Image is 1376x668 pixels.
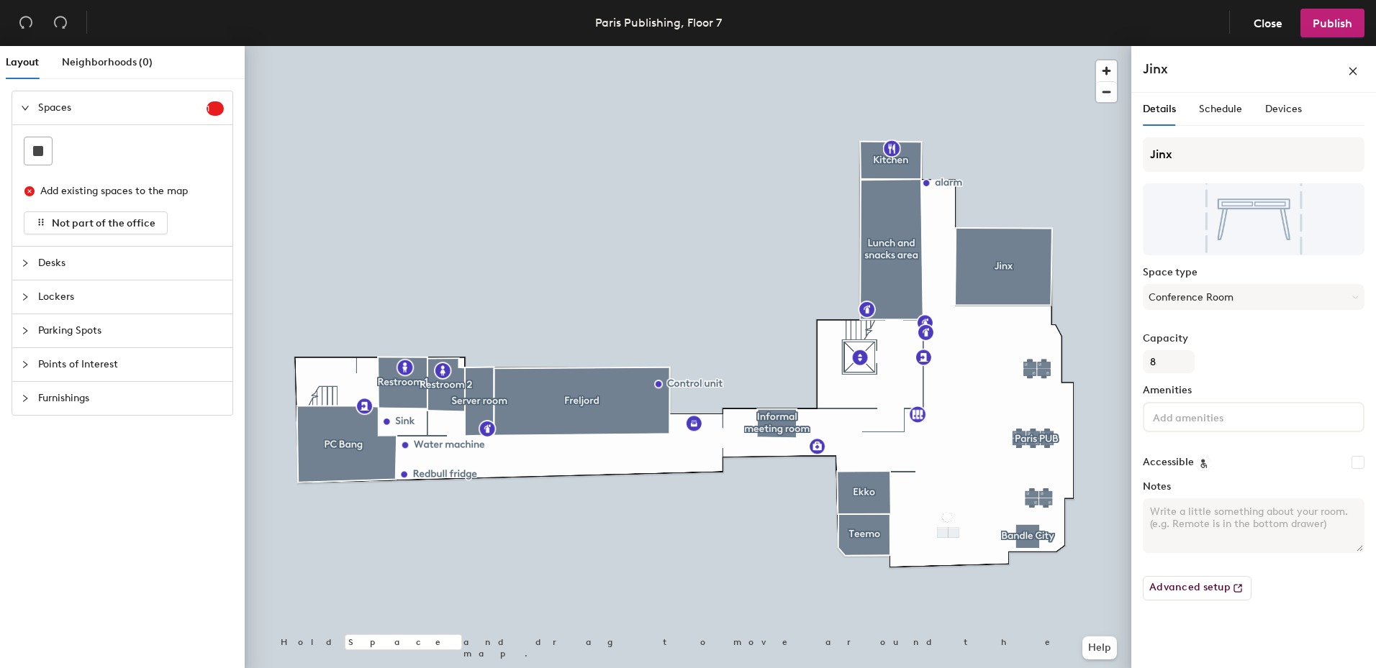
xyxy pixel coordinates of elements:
[21,293,30,301] span: collapsed
[52,217,155,229] span: Not part of the office
[1265,103,1302,115] span: Devices
[1143,481,1364,493] label: Notes
[38,247,224,280] span: Desks
[1150,408,1280,425] input: Add amenities
[1143,385,1364,396] label: Amenities
[1143,457,1194,468] label: Accessible
[1082,636,1117,659] button: Help
[21,360,30,369] span: collapsed
[24,186,35,196] span: close-circle
[1143,333,1364,344] label: Capacity
[595,14,722,32] div: Paris Publishing, Floor 7
[38,91,207,124] span: Spaces
[1241,9,1295,37] button: Close
[1300,9,1364,37] button: Publish
[1143,284,1364,310] button: Conference Room
[62,56,153,68] span: Neighborhoods (0)
[6,56,39,68] span: Layout
[1143,103,1176,115] span: Details
[207,101,224,116] sup: 1
[1313,17,1352,30] span: Publish
[1348,66,1358,76] span: close
[21,326,30,335] span: collapsed
[46,9,75,37] button: Redo (⌘ + ⇧ + Z)
[12,9,40,37] button: Undo (⌘ + Z)
[1143,576,1251,600] button: Advanced setup
[21,104,30,112] span: expanded
[38,348,224,381] span: Points of Interest
[1143,60,1168,78] h4: Jinx
[38,382,224,415] span: Furnishings
[24,211,168,234] button: Not part of the office
[40,183,212,199] div: Add existing spaces to the map
[21,394,30,403] span: collapsed
[1199,103,1242,115] span: Schedule
[38,280,224,314] span: Lockers
[1143,183,1364,255] img: The space named Jinx
[38,314,224,347] span: Parking Spots
[19,15,33,29] span: undo
[1143,267,1364,278] label: Space type
[21,259,30,267] span: collapsed
[207,104,224,114] span: 1
[1254,17,1282,30] span: Close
